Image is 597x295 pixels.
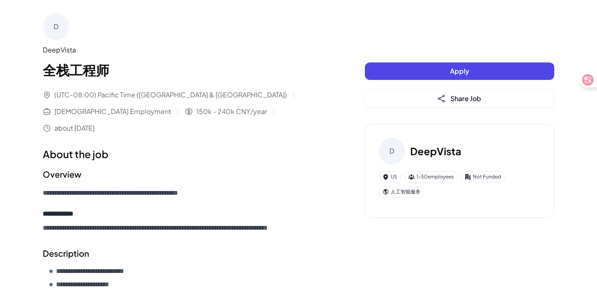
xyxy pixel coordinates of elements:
[54,90,287,100] span: (UTC-08:00) Pacific Time ([GEOGRAPHIC_DATA] & [GEOGRAPHIC_DATA])
[379,138,405,164] div: D
[365,62,554,80] button: Apply
[379,171,401,183] div: US
[196,107,267,117] span: 150k - 240k CNY/year
[43,146,332,161] h1: About the job
[43,168,332,181] h2: Overview
[43,60,332,80] h1: 全栈工程师
[379,186,424,198] div: 人工智能服务
[43,247,332,260] h2: Description
[461,171,505,183] div: Not Funded
[43,13,69,40] div: D
[450,67,469,75] span: Apply
[43,45,332,55] div: DeepVista
[365,90,554,107] button: Share Job
[410,144,461,159] h3: DeepVista
[54,123,95,133] span: about [DATE]
[404,171,458,183] div: 1-50 employees
[54,107,171,117] span: [DEMOGRAPHIC_DATA] Employment
[450,94,481,103] span: Share Job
